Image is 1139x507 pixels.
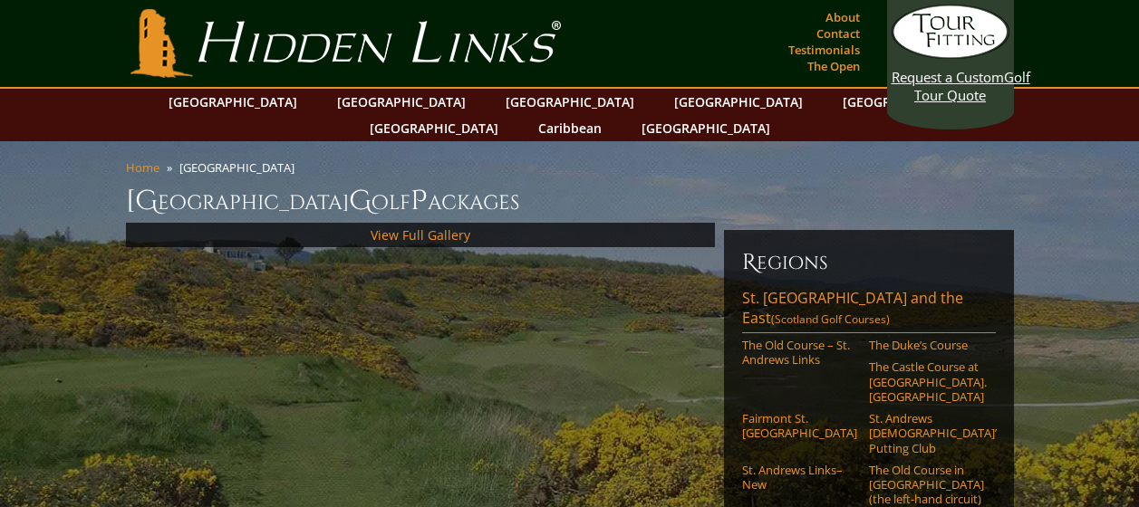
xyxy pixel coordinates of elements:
a: Contact [812,21,864,46]
a: Caribbean [529,115,611,141]
a: View Full Gallery [371,226,470,244]
li: [GEOGRAPHIC_DATA] [179,159,302,176]
a: St. Andrews [DEMOGRAPHIC_DATA]’ Putting Club [869,411,984,455]
a: [GEOGRAPHIC_DATA] [328,89,475,115]
a: [GEOGRAPHIC_DATA] [361,115,507,141]
span: (Scotland Golf Courses) [771,311,890,327]
span: P [410,183,428,219]
h6: Regions [742,248,996,277]
a: Testimonials [784,37,864,62]
a: [GEOGRAPHIC_DATA] [834,89,980,115]
span: Request a Custom [892,68,1004,86]
a: [GEOGRAPHIC_DATA] [159,89,306,115]
a: St. [GEOGRAPHIC_DATA] and the East(Scotland Golf Courses) [742,288,996,333]
a: The Old Course in [GEOGRAPHIC_DATA] (the left-hand circuit) [869,463,984,507]
h1: [GEOGRAPHIC_DATA] olf ackages [126,183,1014,219]
a: Home [126,159,159,176]
a: Fairmont St. [GEOGRAPHIC_DATA] [742,411,857,441]
a: The Duke’s Course [869,338,984,352]
a: Request a CustomGolf Tour Quote [892,5,1009,104]
a: The Old Course – St. Andrews Links [742,338,857,368]
a: [GEOGRAPHIC_DATA] [632,115,779,141]
span: G [349,183,372,219]
a: The Open [803,53,864,79]
a: About [821,5,864,30]
a: St. Andrews Links–New [742,463,857,493]
a: [GEOGRAPHIC_DATA] [497,89,643,115]
a: [GEOGRAPHIC_DATA] [665,89,812,115]
a: The Castle Course at [GEOGRAPHIC_DATA]. [GEOGRAPHIC_DATA] [869,359,984,404]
